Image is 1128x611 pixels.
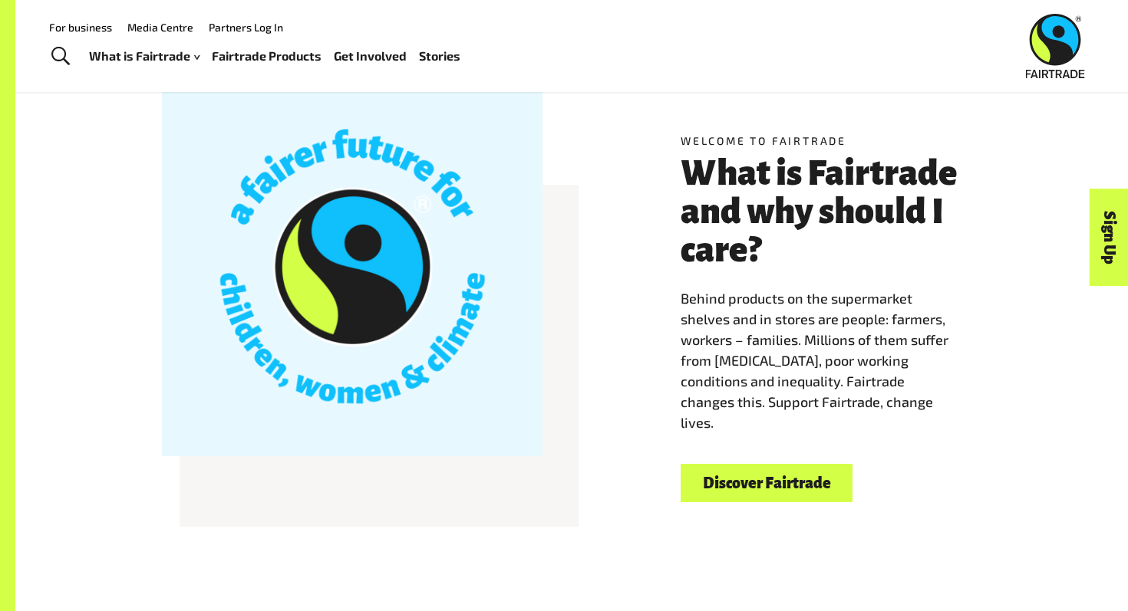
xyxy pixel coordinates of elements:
h3: What is Fairtrade and why should I care? [681,154,981,269]
a: Fairtrade Products [212,45,322,67]
a: Media Centre [127,21,193,34]
a: For business [49,21,112,34]
a: Toggle Search [41,38,79,76]
span: Behind products on the supermarket shelves and in stores are people: farmers, workers – families.... [681,290,948,431]
h5: Welcome to Fairtrade [681,133,981,149]
a: Partners Log In [209,21,283,34]
a: Stories [419,45,460,67]
a: Discover Fairtrade [681,464,853,503]
a: Get Involved [334,45,407,67]
img: Fairtrade Australia New Zealand logo [1026,14,1085,78]
a: What is Fairtrade [89,45,200,67]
